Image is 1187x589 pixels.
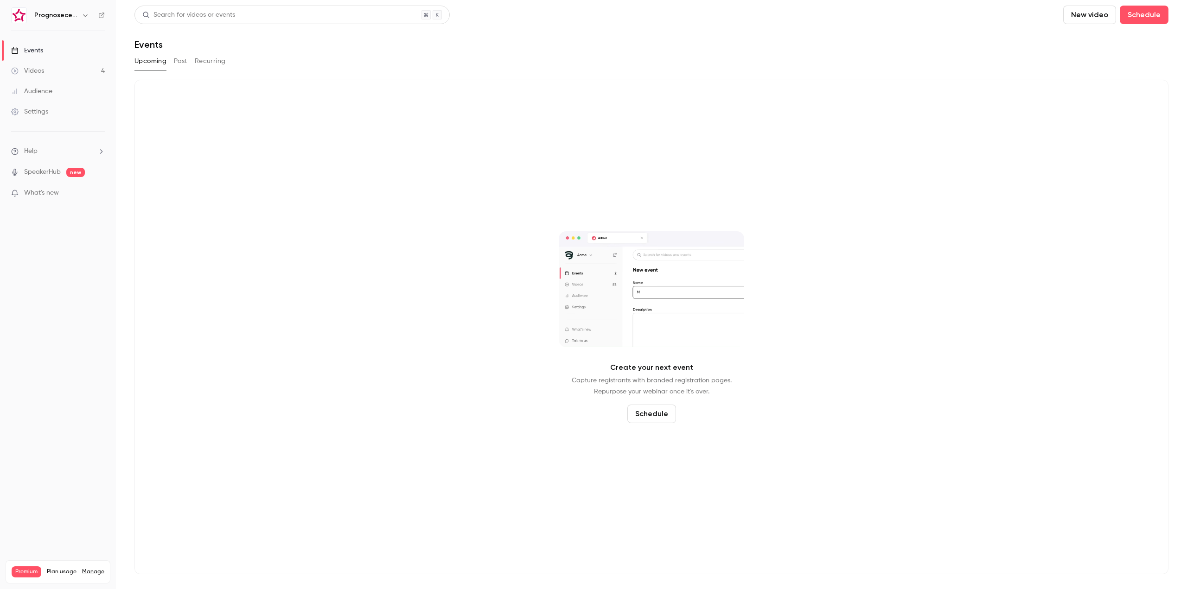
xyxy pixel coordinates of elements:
[12,566,41,577] span: Premium
[11,66,44,76] div: Videos
[34,11,78,20] h6: Prognosecenteret | Powered by Hubexo
[627,405,676,423] button: Schedule
[24,188,59,198] span: What's new
[66,168,85,177] span: new
[134,39,163,50] h1: Events
[11,46,43,55] div: Events
[134,54,166,69] button: Upcoming
[572,375,732,397] p: Capture registrants with branded registration pages. Repurpose your webinar once it's over.
[11,107,48,116] div: Settings
[47,568,77,576] span: Plan usage
[24,167,61,177] a: SpeakerHub
[1120,6,1168,24] button: Schedule
[142,10,235,20] div: Search for videos or events
[24,146,38,156] span: Help
[195,54,226,69] button: Recurring
[12,8,26,23] img: Prognosecenteret | Powered by Hubexo
[82,568,104,576] a: Manage
[174,54,187,69] button: Past
[11,87,52,96] div: Audience
[610,362,693,373] p: Create your next event
[11,146,105,156] li: help-dropdown-opener
[1063,6,1116,24] button: New video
